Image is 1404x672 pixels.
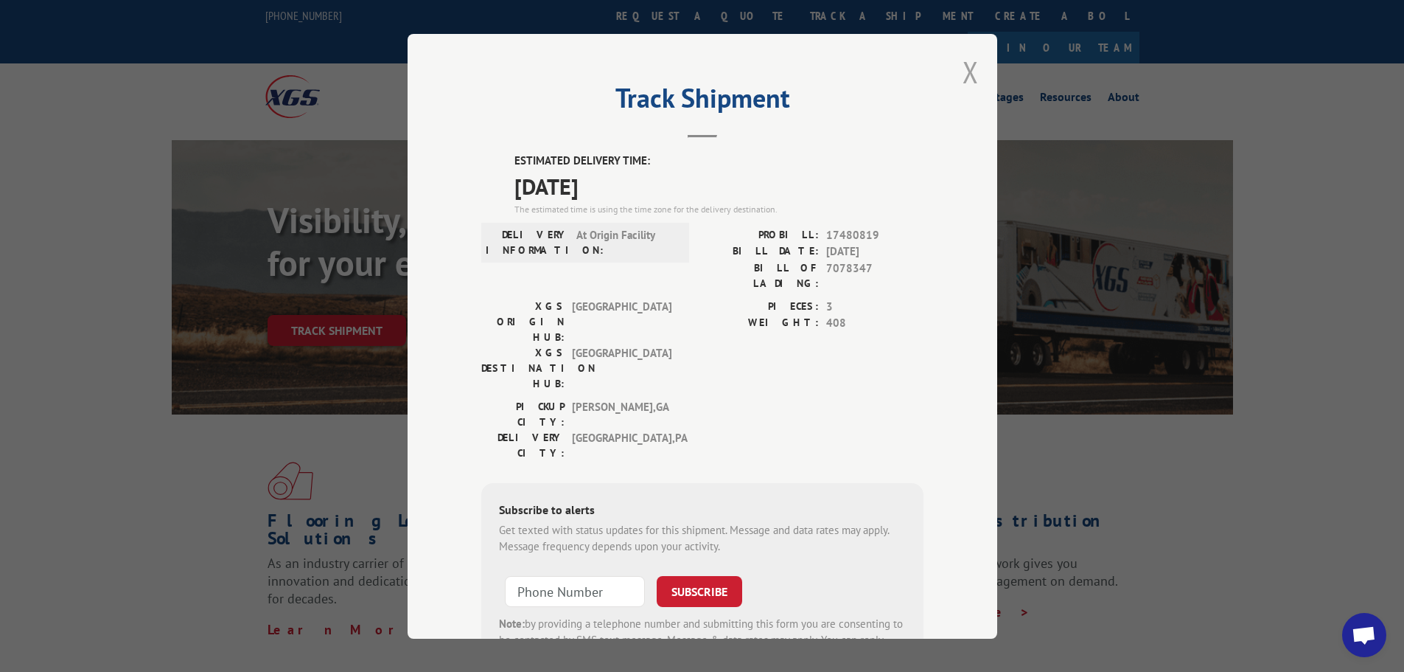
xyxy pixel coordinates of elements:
label: BILL DATE: [702,243,819,260]
span: [PERSON_NAME] , GA [572,398,671,429]
label: PICKUP CITY: [481,398,565,429]
label: DELIVERY CITY: [481,429,565,460]
span: 7078347 [826,260,923,291]
label: PROBILL: [702,226,819,243]
label: WEIGHT: [702,315,819,332]
span: [DATE] [514,169,923,202]
span: 408 [826,315,923,332]
h2: Track Shipment [481,88,923,116]
span: 3 [826,298,923,315]
input: Phone Number [505,575,645,606]
span: At Origin Facility [576,226,676,257]
button: Close modal [963,52,979,91]
span: [GEOGRAPHIC_DATA] [572,344,671,391]
span: [DATE] [826,243,923,260]
div: Get texted with status updates for this shipment. Message and data rates may apply. Message frequ... [499,522,906,555]
label: BILL OF LADING: [702,260,819,291]
button: SUBSCRIBE [657,575,742,606]
div: Subscribe to alerts [499,500,906,522]
span: [GEOGRAPHIC_DATA] [572,298,671,344]
div: The estimated time is using the time zone for the delivery destination. [514,202,923,215]
label: ESTIMATED DELIVERY TIME: [514,153,923,170]
label: PIECES: [702,298,819,315]
span: 17480819 [826,226,923,243]
div: by providing a telephone number and submitting this form you are consenting to be contacted by SM... [499,615,906,665]
strong: Note: [499,616,525,630]
label: XGS DESTINATION HUB: [481,344,565,391]
label: XGS ORIGIN HUB: [481,298,565,344]
label: DELIVERY INFORMATION: [486,226,569,257]
span: [GEOGRAPHIC_DATA] , PA [572,429,671,460]
div: Open chat [1342,613,1386,657]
